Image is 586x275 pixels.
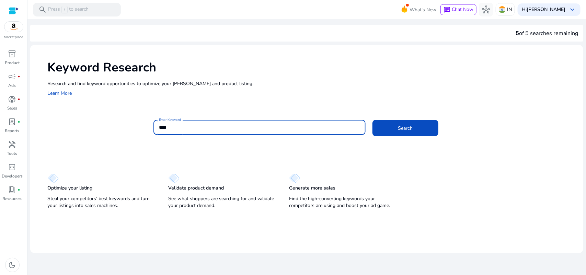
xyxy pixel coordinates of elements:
p: See what shoppers are searching for and validate your product demand. [168,195,275,209]
span: book_4 [8,186,16,194]
span: Chat Now [452,6,473,13]
span: fiber_manual_record [18,75,21,78]
p: Hi [522,7,565,12]
p: Developers [2,173,23,179]
button: chatChat Now [440,4,476,15]
a: Learn More [47,90,72,96]
img: in.svg [499,6,506,13]
h1: Keyword Research [47,60,576,75]
p: Product [5,60,20,66]
img: diamond.svg [289,173,300,183]
span: Search [398,125,413,132]
img: amazon.svg [4,22,23,32]
p: Find the high-converting keywords your competitors are using and boost your ad game. [289,195,396,209]
p: Reports [5,128,20,134]
p: Ads [9,82,16,89]
p: Research and find keyword opportunities to optimize your [PERSON_NAME] and product listing. [47,80,576,87]
span: lab_profile [8,118,16,126]
p: Validate product demand [168,185,224,192]
span: / [61,6,68,13]
span: donut_small [8,95,16,103]
p: Steal your competitors’ best keywords and turn your listings into sales machines. [47,195,154,209]
button: hub [479,3,493,16]
span: chat [444,7,450,13]
span: fiber_manual_record [18,98,21,101]
span: campaign [8,72,16,81]
p: IN [507,3,512,15]
p: Generate more sales [289,185,335,192]
div: of 5 searches remaining [516,29,578,37]
button: Search [372,120,438,136]
span: 5 [516,30,519,37]
mat-label: Enter Keyword [159,117,181,122]
p: Marketplace [4,35,23,40]
b: [PERSON_NAME] [527,6,565,13]
span: fiber_manual_record [18,121,21,123]
img: diamond.svg [168,173,180,183]
p: Optimize your listing [47,185,92,192]
span: keyboard_arrow_down [568,5,576,14]
p: Resources [3,196,22,202]
p: Sales [7,105,17,111]
span: code_blocks [8,163,16,171]
p: Tools [7,150,18,157]
span: What's New [410,4,436,16]
span: fiber_manual_record [18,188,21,191]
span: handyman [8,140,16,149]
img: diamond.svg [47,173,59,183]
span: search [38,5,47,14]
p: Press to search [48,6,89,13]
span: inventory_2 [8,50,16,58]
span: dark_mode [8,261,16,269]
span: hub [482,5,490,14]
